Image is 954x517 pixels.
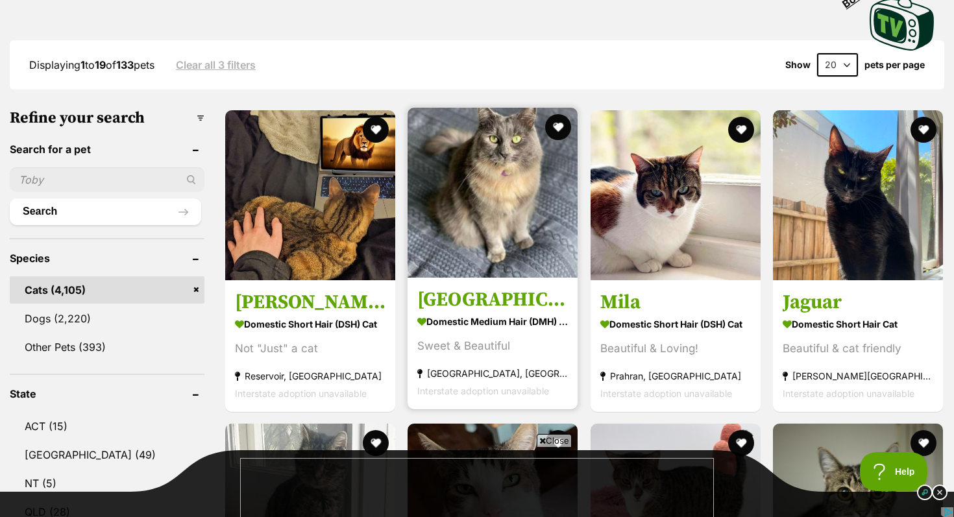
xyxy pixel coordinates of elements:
[235,387,367,398] span: Interstate adoption unavailable
[363,117,389,143] button: favourite
[600,367,751,384] strong: Prahran, [GEOGRAPHIC_DATA]
[591,280,761,411] a: Mila Domestic Short Hair (DSH) Cat Beautiful & Loving! Prahran, [GEOGRAPHIC_DATA] Interstate adop...
[235,339,385,357] div: Not "Just" a cat
[10,143,204,155] header: Search for a pet
[911,117,936,143] button: favourite
[417,385,549,396] span: Interstate adoption unavailable
[783,314,933,333] strong: Domestic Short Hair Cat
[932,485,948,500] img: close_dark.svg
[10,333,204,361] a: Other Pets (393)
[235,289,385,314] h3: [PERSON_NAME]
[10,441,204,468] a: [GEOGRAPHIC_DATA] (49)
[235,314,385,333] strong: Domestic Short Hair (DSH) Cat
[917,485,933,500] img: info_dark.svg
[546,430,572,456] button: favourite
[95,58,106,71] strong: 19
[773,110,943,280] img: Jaguar - Domestic Short Hair Cat
[225,280,395,411] a: [PERSON_NAME] Domestic Short Hair (DSH) Cat Not "Just" a cat Reservoir, [GEOGRAPHIC_DATA] Interst...
[728,430,754,456] button: favourite
[600,339,751,357] div: Beautiful & Loving!
[417,337,568,354] div: Sweet & Beautiful
[225,110,395,280] img: Sasha - Domestic Short Hair (DSH) Cat
[10,413,204,440] a: ACT (15)
[363,430,389,456] button: favourite
[783,387,914,398] span: Interstate adoption unavailable
[600,387,732,398] span: Interstate adoption unavailable
[10,276,204,304] a: Cats (4,105)
[783,367,933,384] strong: [PERSON_NAME][GEOGRAPHIC_DATA]
[417,287,568,311] h3: [GEOGRAPHIC_DATA]
[591,110,761,280] img: Mila - Domestic Short Hair (DSH) Cat
[10,109,204,127] h3: Refine your search
[713,8,714,9] img: win-notify
[235,367,385,384] strong: Reservoir, [GEOGRAPHIC_DATA]
[773,280,943,411] a: Jaguar Domestic Short Hair Cat Beautiful & cat friendly [PERSON_NAME][GEOGRAPHIC_DATA] Interstate...
[783,339,933,357] div: Beautiful & cat friendly
[911,430,936,456] button: favourite
[10,305,204,332] a: Dogs (2,220)
[783,289,933,314] h3: Jaguar
[785,60,811,70] span: Show
[537,434,572,447] span: Close
[80,58,85,71] strong: 1
[408,277,578,409] a: [GEOGRAPHIC_DATA] Domestic Medium Hair (DMH) Cat Sweet & Beautiful [GEOGRAPHIC_DATA], [GEOGRAPHIC...
[417,311,568,330] strong: Domestic Medium Hair (DMH) Cat
[10,198,201,224] button: Search
[29,58,154,71] span: Displaying to of pets
[417,364,568,381] strong: [GEOGRAPHIC_DATA], [GEOGRAPHIC_DATA]
[600,289,751,314] h3: Mila
[728,117,754,143] button: favourite
[600,314,751,333] strong: Domestic Short Hair (DSH) Cat
[10,388,204,400] header: State
[546,114,572,140] button: favourite
[864,60,925,70] label: pets per page
[10,252,204,264] header: Species
[176,59,256,71] a: Clear all 3 filters
[408,108,578,278] img: Paris - Domestic Medium Hair (DMH) Cat
[10,167,204,192] input: Toby
[116,58,134,71] strong: 133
